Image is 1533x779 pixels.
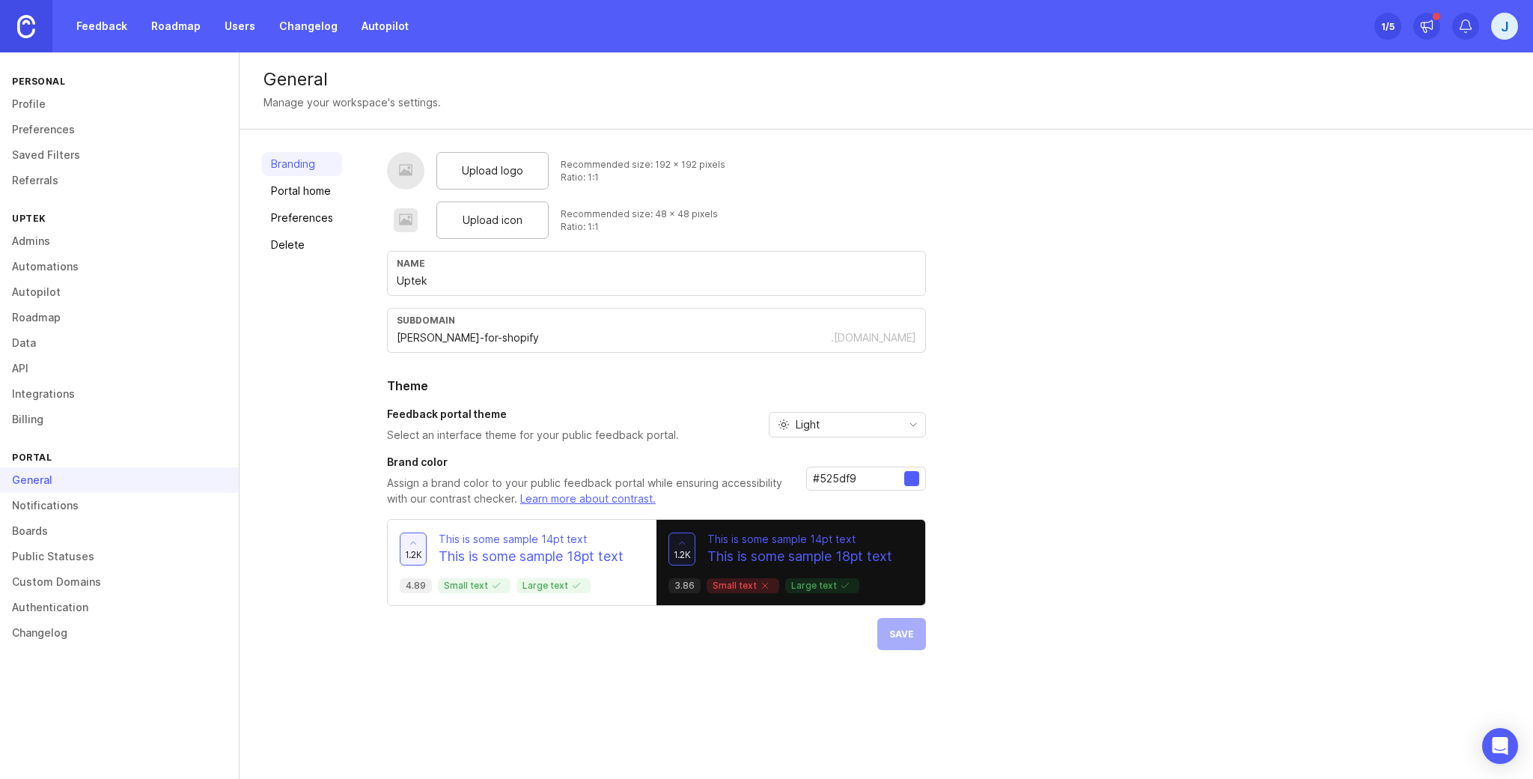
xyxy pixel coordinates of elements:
a: Autopilot [353,13,418,40]
svg: toggle icon [901,419,925,431]
h2: Theme [387,377,926,395]
input: Subdomain [397,330,831,346]
div: subdomain [397,315,916,326]
div: Ratio: 1:1 [561,171,725,184]
p: 4.89 [406,580,426,592]
button: 1.2k [668,533,695,566]
a: Branding [262,152,342,176]
a: Changelog [270,13,347,40]
div: Recommended size: 192 x 192 pixels [561,158,725,171]
p: Small text [444,580,505,592]
div: .[DOMAIN_NAME] [831,330,916,345]
div: toggle menu [769,412,926,437]
div: Manage your workspace's settings. [263,94,441,111]
div: Ratio: 1:1 [561,220,718,233]
button: 1/5 [1374,13,1401,40]
button: 1.2k [400,533,427,566]
p: Select an interface theme for your public feedback portal. [387,428,679,443]
div: Name [397,258,916,269]
a: Feedback [67,13,136,40]
h3: Brand color [387,455,794,470]
div: 1 /5 [1381,16,1395,37]
svg: prefix icon Sun [778,419,790,431]
p: Large text [791,580,853,592]
h3: Feedback portal theme [387,407,679,422]
a: Learn more about contrast. [520,492,656,505]
a: Preferences [262,206,342,230]
img: Canny Home [17,15,35,38]
p: 3.86 [674,580,695,592]
span: Upload logo [462,163,523,179]
p: This is some sample 18pt text [439,547,624,566]
div: General [263,70,1509,88]
p: Small text [713,580,773,592]
a: Roadmap [142,13,210,40]
span: Light [796,416,820,433]
div: Open Intercom Messenger [1482,728,1518,764]
a: Portal home [262,179,342,203]
p: This is some sample 18pt text [707,547,892,566]
a: Users [216,13,264,40]
a: Delete [262,233,342,257]
span: 1.2k [405,548,422,561]
button: J [1491,13,1518,40]
div: Recommended size: 48 x 48 pixels [561,207,718,220]
p: This is some sample 14pt text [707,532,892,547]
p: This is some sample 14pt text [439,532,624,547]
p: Large text [522,580,585,592]
span: Upload icon [463,212,522,228]
p: Assign a brand color to your public feedback portal while ensuring accessibility with our contras... [387,476,794,507]
span: 1.2k [674,548,691,561]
